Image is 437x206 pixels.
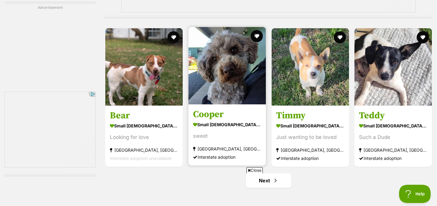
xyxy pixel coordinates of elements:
button: favourite [334,31,346,43]
strong: [GEOGRAPHIC_DATA], [GEOGRAPHIC_DATA] [276,146,344,154]
div: Looking for love [110,133,178,142]
img: adc.png [290,0,294,5]
a: Bear small [DEMOGRAPHIC_DATA] Dog Looking for love [GEOGRAPHIC_DATA], [GEOGRAPHIC_DATA] Interstat... [105,106,183,167]
h3: Teddy [359,110,427,122]
h3: Bear [110,110,178,122]
div: Advertisement [5,2,96,177]
div: sweet [193,132,261,140]
img: Cooper - Poodle Dog [188,27,266,104]
div: Such a Dude [359,133,427,142]
a: Cooper small [DEMOGRAPHIC_DATA] Dog sweet [GEOGRAPHIC_DATA], [GEOGRAPHIC_DATA] Interstate adoption [188,104,266,166]
strong: [GEOGRAPHIC_DATA], [GEOGRAPHIC_DATA] [359,146,427,154]
h3: Timmy [276,110,344,122]
iframe: Advertisement [5,92,96,167]
span: Interstate adoption unavailable [110,156,171,161]
div: Just wanting to be loved [276,133,344,142]
strong: [GEOGRAPHIC_DATA], [GEOGRAPHIC_DATA] [193,145,261,153]
strong: small [DEMOGRAPHIC_DATA] Dog [359,122,427,130]
button: favourite [417,31,429,43]
h3: Cooper [193,109,261,120]
div: Interstate adoption [276,154,344,163]
strong: [GEOGRAPHIC_DATA], [GEOGRAPHIC_DATA] [110,146,178,154]
img: Teddy - Fox Terrier (Smooth) Dog [354,28,432,106]
span: Close [246,167,263,173]
img: Timmy - Fox Terrier (Smooth) Dog [272,28,349,106]
img: Bear - Jack Russell Terrier Dog [105,28,183,106]
strong: small [DEMOGRAPHIC_DATA] Dog [276,122,344,130]
div: Interstate adoption [359,154,427,163]
iframe: Help Scout Beacon - Open [399,185,431,203]
div: Interstate adoption [193,153,261,161]
strong: small [DEMOGRAPHIC_DATA] Dog [110,122,178,130]
nav: Pagination [105,173,432,188]
a: Teddy small [DEMOGRAPHIC_DATA] Dog Such a Dude [GEOGRAPHIC_DATA], [GEOGRAPHIC_DATA] Interstate ad... [354,106,432,167]
iframe: Advertisement [5,13,96,89]
strong: small [DEMOGRAPHIC_DATA] Dog [193,120,261,129]
button: favourite [251,30,263,42]
button: favourite [168,31,180,43]
a: Timmy small [DEMOGRAPHIC_DATA] Dog Just wanting to be loved [GEOGRAPHIC_DATA], [GEOGRAPHIC_DATA] ... [272,106,349,167]
iframe: Advertisement [108,176,329,203]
